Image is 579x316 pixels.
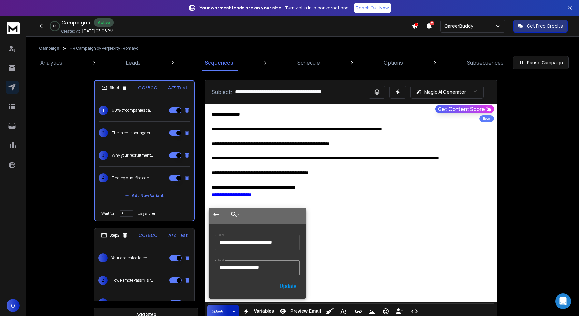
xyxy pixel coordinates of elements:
p: Get Free Credits [527,23,563,29]
li: Step1CC/BCCA/Z Test160% of companies can't find qualified talent2The talent shortage crisis hitti... [94,80,195,221]
a: Analytics [36,55,66,71]
div: Step 1 [101,85,127,91]
p: CareerBuddy [444,23,476,29]
p: 60% of companies can't find qualified talent [112,108,153,113]
a: Reach Out Now [354,3,391,13]
p: 1 % [53,24,56,28]
p: The secret weapon [PERSON_NAME] uses for recruitment [111,300,153,306]
strong: Your warmest leads are on your site [200,5,281,11]
p: Subsequences [467,59,504,67]
button: Update [276,280,300,292]
span: 2 [98,276,108,285]
p: Subject: [212,88,232,96]
p: How RemotePass fills roles 70% faster [111,278,153,283]
img: logo [7,22,20,34]
button: Choose Link [226,208,241,221]
span: 4 [99,173,108,182]
button: O [7,299,20,312]
p: CC/BCC [138,232,158,239]
p: Options [384,59,403,67]
label: URL [216,233,226,237]
p: Magic AI Generator [424,89,466,95]
p: Schedule [297,59,320,67]
p: Why your recruitment costs are 15% of HR budget [112,153,153,158]
button: Pause Campaign [513,56,569,69]
p: A/Z Test [168,232,188,239]
p: Leads [126,59,141,67]
button: Get Free Credits [513,20,568,33]
a: Schedule [294,55,324,71]
p: CC/BCC [138,85,157,91]
p: Sequences [205,59,233,67]
span: Preview Email [289,308,322,314]
p: Your dedicated talent partner is waiting [111,255,153,261]
label: Text [216,258,225,262]
p: days, then [138,211,157,216]
h1: Campaigns [61,19,90,26]
span: 1 [98,253,108,262]
button: Get Content Score [435,105,494,113]
p: – Turn visits into conversations [200,5,349,11]
button: Back [209,208,224,221]
span: 1 [99,106,108,115]
a: Leads [122,55,145,71]
p: A/Z Test [168,85,187,91]
span: 50 [430,21,434,25]
a: Options [380,55,407,71]
a: Subsequences [463,55,508,71]
p: The talent shortage crisis hitting businesses [112,130,153,135]
div: Active [94,18,114,27]
p: [DATE] 03:08 PM [82,28,113,34]
span: Variables [253,308,275,314]
span: 2 [99,128,108,137]
p: Reach Out Now [356,5,389,11]
button: Magic AI Generator [410,86,484,99]
p: Created At: [61,29,81,34]
a: Sequences [201,55,237,71]
p: Analytics [40,59,62,67]
div: Beta [479,115,494,122]
div: Open Intercom Messenger [555,293,571,309]
button: Add New Variant [120,189,169,202]
p: Wait for [101,211,115,216]
p: Finding qualified candidates in 4-6 months? There's a better way [112,175,153,181]
span: 3 [98,298,108,308]
div: Step 2 [101,232,128,238]
button: Campaign [39,46,59,51]
p: HR Campaign by Perplexity - Romayo [70,46,138,51]
span: 3 [99,151,108,160]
